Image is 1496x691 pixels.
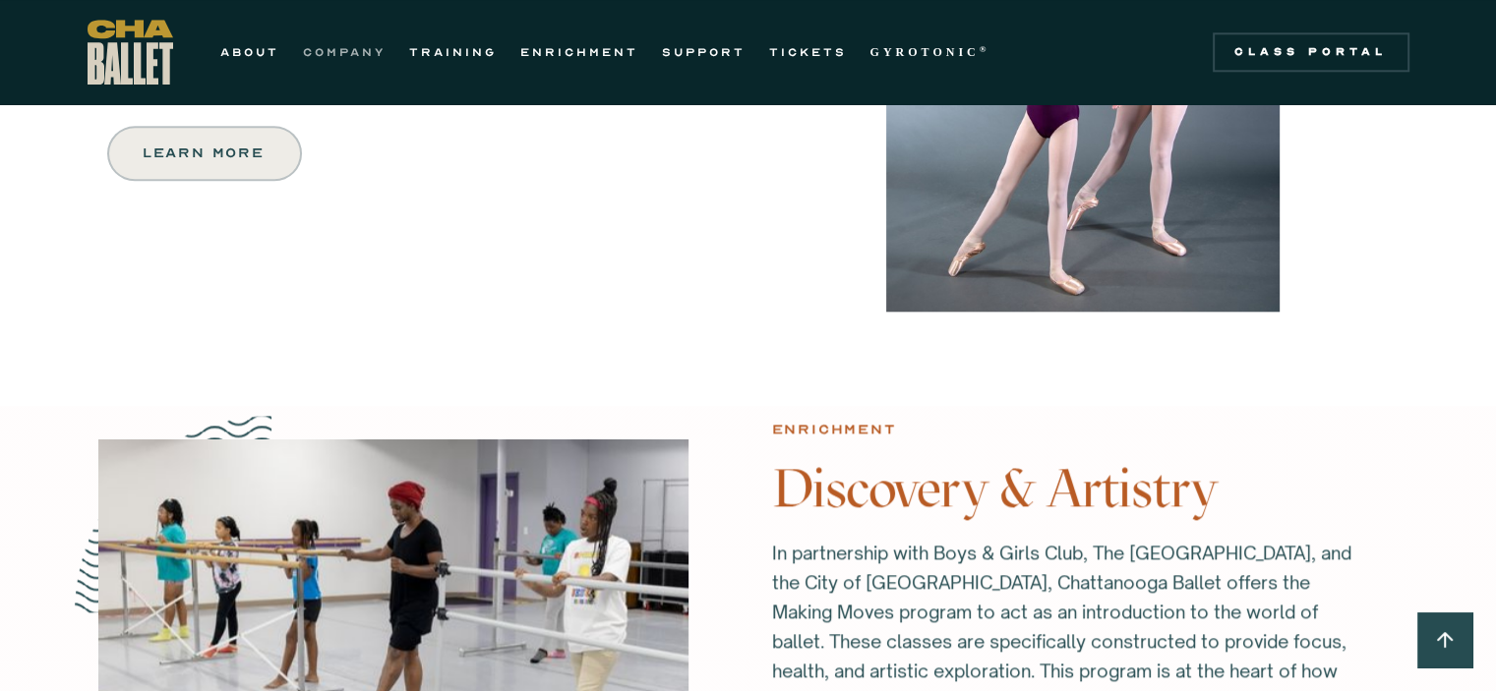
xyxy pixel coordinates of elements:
a: TICKETS [769,40,847,64]
strong: GYROTONIC [870,45,980,59]
a: TRAINING [409,40,497,64]
a: home [88,20,173,85]
a: ENRICHMENT [520,40,638,64]
div: Class Portal [1225,44,1398,60]
a: Class Portal [1213,32,1409,72]
a: SUPPORT [662,40,746,64]
div: ENRICHMENT [772,418,896,441]
a: GYROTONIC® [870,40,990,64]
a: COMPANY [303,40,386,64]
sup: ® [980,44,990,54]
h4: Discovery & Artistry [772,459,1399,518]
a: Learn more [107,126,302,181]
a: ABOUT [220,40,279,64]
div: Learn more [145,142,265,165]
